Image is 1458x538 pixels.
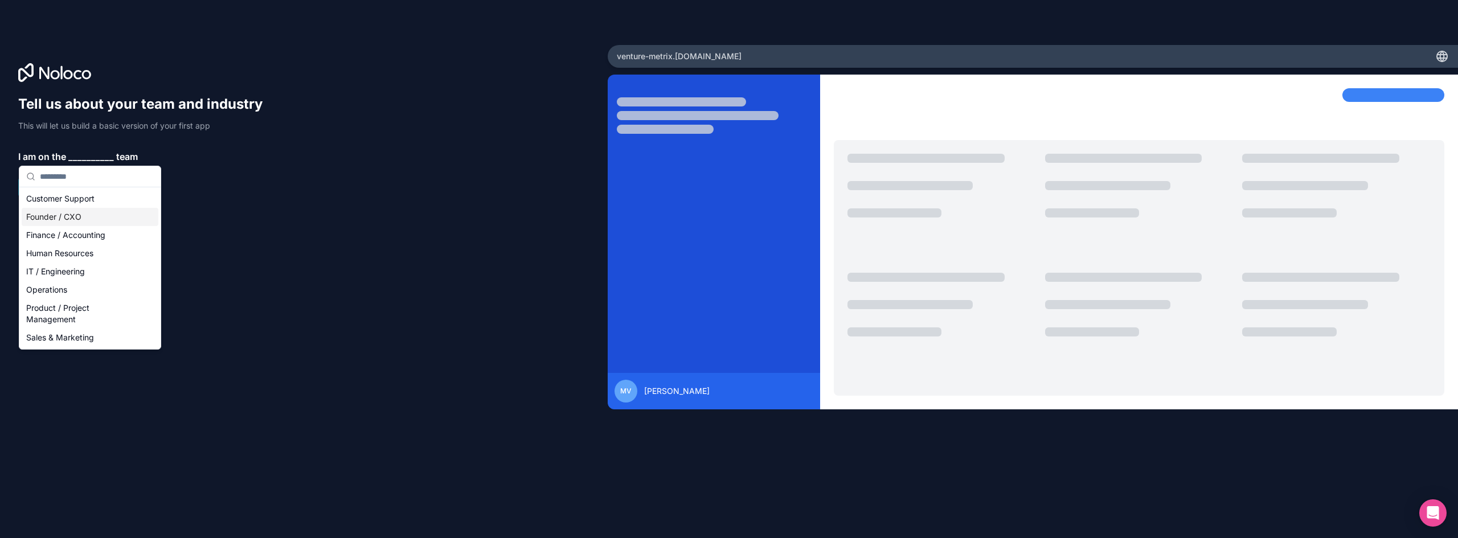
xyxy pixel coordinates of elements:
div: Sales & Marketing [22,328,158,347]
div: Open Intercom Messenger [1419,499,1447,527]
div: Suggestions [19,187,161,349]
div: Human Resources [22,244,158,262]
div: Founder / CXO [22,208,158,226]
span: team [116,150,138,163]
span: venture-metrix .[DOMAIN_NAME] [617,51,742,62]
h1: Tell us about your team and industry [18,95,273,113]
div: IT / Engineering [22,262,158,281]
div: Finance / Accounting [22,226,158,244]
span: MV [620,387,632,396]
span: [PERSON_NAME] [644,385,710,397]
div: Customer Support [22,190,158,208]
span: __________ [68,150,114,163]
div: Product / Project Management [22,299,158,328]
span: I am on the [18,150,66,163]
p: This will let us build a basic version of your first app [18,120,273,132]
div: Operations [22,281,158,299]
